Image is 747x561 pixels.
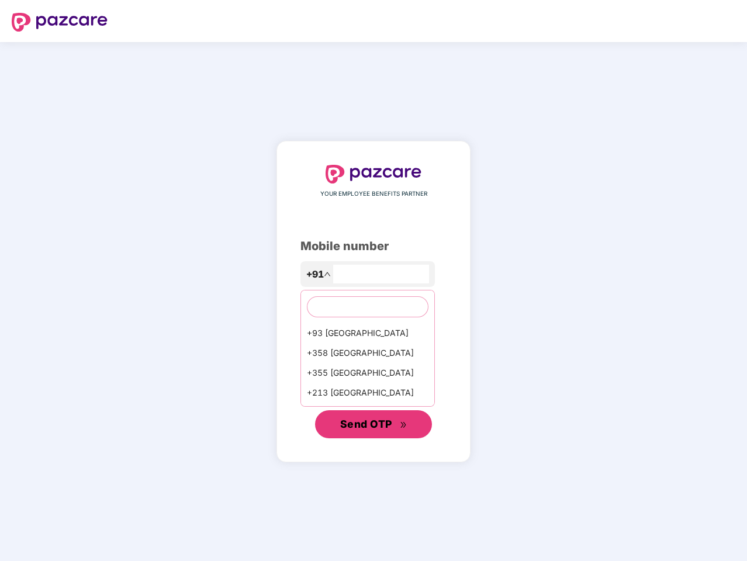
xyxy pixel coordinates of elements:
div: +93 [GEOGRAPHIC_DATA] [301,323,434,343]
span: double-right [400,421,407,429]
img: logo [326,165,421,183]
span: up [324,271,331,278]
span: +91 [306,267,324,282]
div: +1684 AmericanSamoa [301,403,434,423]
div: +358 [GEOGRAPHIC_DATA] [301,343,434,363]
div: +213 [GEOGRAPHIC_DATA] [301,383,434,403]
div: Mobile number [300,237,447,255]
span: YOUR EMPLOYEE BENEFITS PARTNER [320,189,427,199]
img: logo [12,13,108,32]
div: +355 [GEOGRAPHIC_DATA] [301,363,434,383]
button: Send OTPdouble-right [315,410,432,438]
span: Send OTP [340,418,392,430]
